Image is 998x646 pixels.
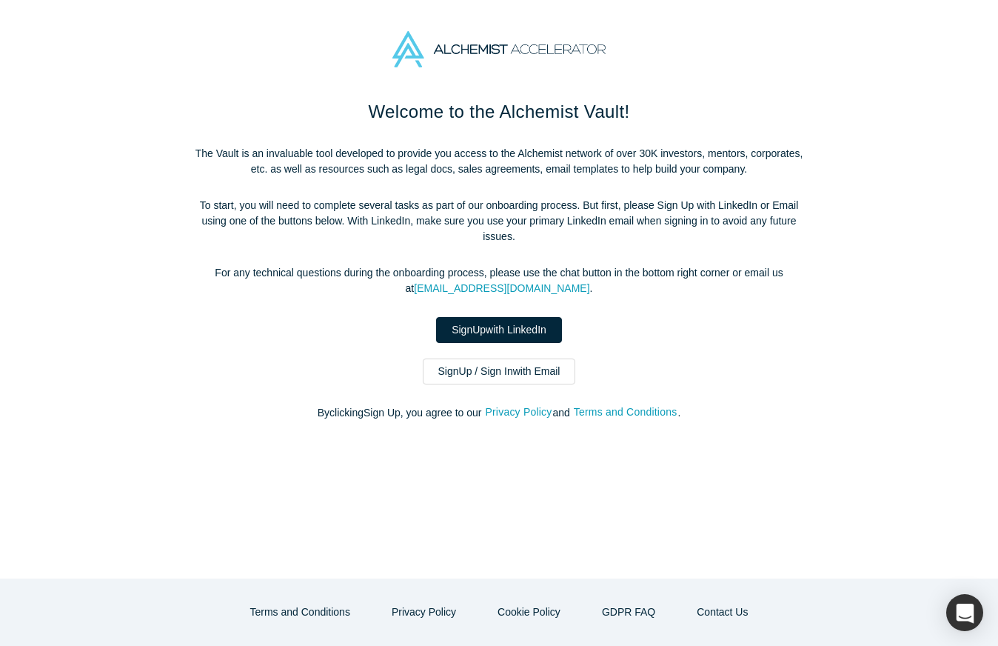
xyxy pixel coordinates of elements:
[235,599,366,625] button: Terms and Conditions
[188,265,810,296] p: For any technical questions during the onboarding process, please use the chat button in the bott...
[436,317,562,343] a: SignUpwith LinkedIn
[586,599,671,625] a: GDPR FAQ
[376,599,472,625] button: Privacy Policy
[188,146,810,177] p: The Vault is an invaluable tool developed to provide you access to the Alchemist network of over ...
[423,359,576,384] a: SignUp / Sign Inwith Email
[484,404,552,421] button: Privacy Policy
[188,99,810,125] h1: Welcome to the Alchemist Vault!
[681,599,763,625] button: Contact Us
[392,31,606,67] img: Alchemist Accelerator Logo
[414,282,589,294] a: [EMAIL_ADDRESS][DOMAIN_NAME]
[188,405,810,421] p: By clicking Sign Up , you agree to our and .
[482,599,576,625] button: Cookie Policy
[573,404,678,421] button: Terms and Conditions
[188,198,810,244] p: To start, you will need to complete several tasks as part of our onboarding process. But first, p...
